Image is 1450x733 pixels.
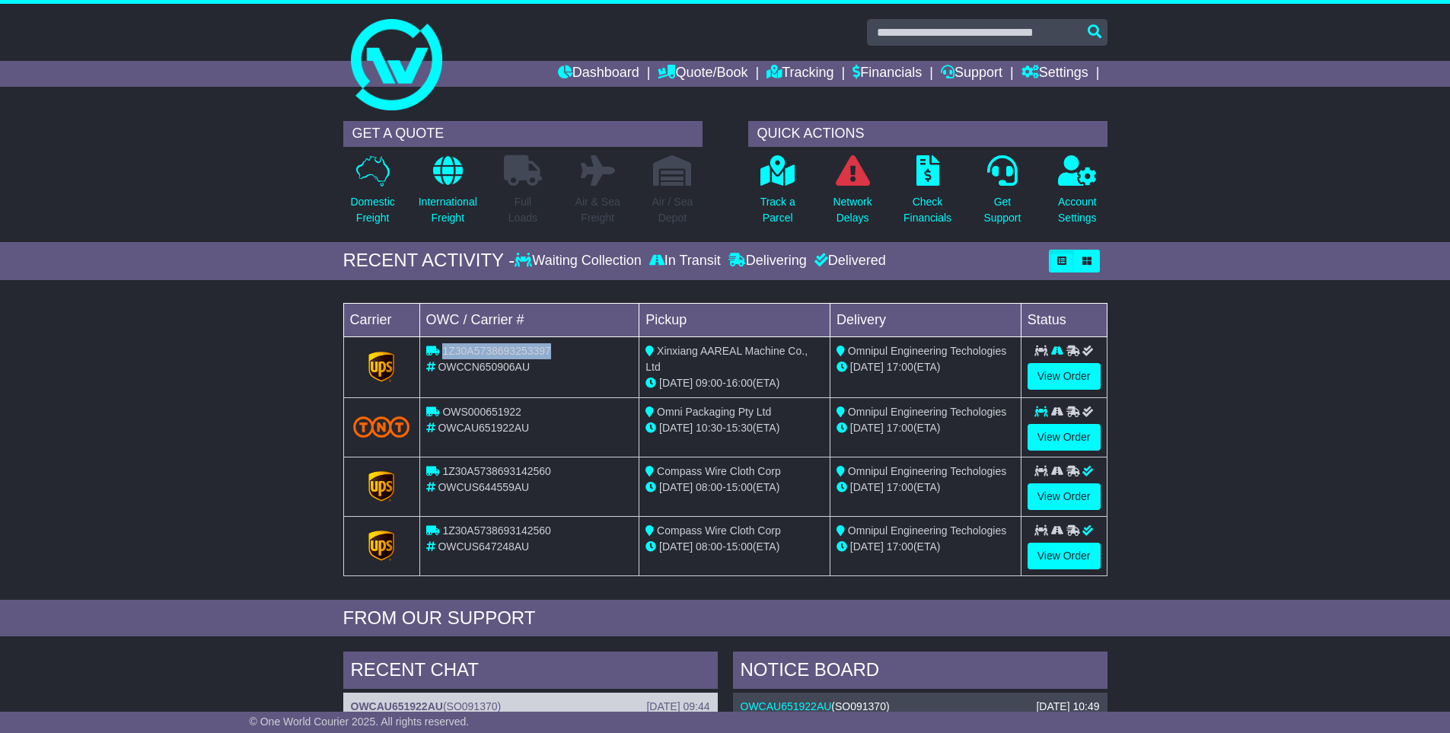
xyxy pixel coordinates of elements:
td: Carrier [343,303,419,336]
span: Omni Packaging Pty Ltd [657,406,771,418]
a: NetworkDelays [832,155,872,234]
div: RECENT CHAT [343,652,718,693]
span: [DATE] [659,377,693,389]
p: Air & Sea Freight [575,194,620,226]
span: [DATE] [850,481,884,493]
span: OWCUS647248AU [438,540,529,553]
div: Waiting Collection [515,253,645,269]
p: Check Financials [903,194,951,226]
img: TNT_Domestic.png [353,416,410,437]
a: View Order [1028,483,1101,510]
span: Omnipul Engineering Techologies [848,345,1006,357]
a: Support [941,61,1002,87]
span: 15:30 [726,422,753,434]
span: 09:00 [696,377,722,389]
span: © One World Courier 2025. All rights reserved. [250,715,470,728]
p: Domestic Freight [350,194,394,226]
span: Xinxiang AAREAL Machine Co., Ltd [645,345,808,373]
a: AccountSettings [1057,155,1098,234]
span: OWCUS644559AU [438,481,529,493]
span: 1Z30A5738693253397 [442,345,550,357]
div: RECENT ACTIVITY - [343,250,515,272]
span: [DATE] [659,540,693,553]
img: GetCarrierServiceLogo [368,352,394,382]
div: Delivering [725,253,811,269]
a: Financials [852,61,922,87]
td: OWC / Carrier # [419,303,639,336]
span: [DATE] [659,422,693,434]
div: (ETA) [837,480,1015,496]
span: 17:00 [887,481,913,493]
span: 16:00 [726,377,753,389]
p: International Freight [419,194,477,226]
p: Network Delays [833,194,872,226]
div: ( ) [741,700,1100,713]
div: [DATE] 10:49 [1036,700,1099,713]
div: (ETA) [837,539,1015,555]
p: Full Loads [504,194,542,226]
div: NOTICE BOARD [733,652,1107,693]
div: ( ) [351,700,710,713]
a: View Order [1028,543,1101,569]
a: Track aParcel [760,155,796,234]
span: SO091370 [447,700,498,712]
a: Quote/Book [658,61,747,87]
a: CheckFinancials [903,155,952,234]
a: DomesticFreight [349,155,395,234]
a: Dashboard [558,61,639,87]
a: Settings [1021,61,1088,87]
td: Status [1021,303,1107,336]
span: OWCAU651922AU [438,422,529,434]
div: (ETA) [837,359,1015,375]
span: [DATE] [850,361,884,373]
div: - (ETA) [645,420,824,436]
span: OWS000651922 [442,406,521,418]
div: FROM OUR SUPPORT [343,607,1107,629]
a: View Order [1028,363,1101,390]
span: Omnipul Engineering Techologies [848,465,1006,477]
span: [DATE] [659,481,693,493]
div: - (ETA) [645,480,824,496]
span: [DATE] [850,422,884,434]
p: Get Support [983,194,1021,226]
span: OWCCN650906AU [438,361,530,373]
a: Tracking [766,61,833,87]
p: Account Settings [1058,194,1097,226]
span: 08:00 [696,540,722,553]
div: - (ETA) [645,375,824,391]
div: In Transit [645,253,725,269]
span: SO091370 [835,700,886,712]
img: GetCarrierServiceLogo [368,531,394,561]
p: Track a Parcel [760,194,795,226]
span: 15:00 [726,540,753,553]
div: - (ETA) [645,539,824,555]
td: Delivery [830,303,1021,336]
span: Compass Wire Cloth Corp [657,524,781,537]
div: Delivered [811,253,886,269]
img: GetCarrierServiceLogo [368,471,394,502]
a: OWCAU651922AU [741,700,832,712]
div: QUICK ACTIONS [748,121,1107,147]
td: Pickup [639,303,830,336]
span: Compass Wire Cloth Corp [657,465,781,477]
p: Air / Sea Depot [652,194,693,226]
span: 17:00 [887,540,913,553]
a: GetSupport [983,155,1021,234]
span: [DATE] [850,540,884,553]
span: 17:00 [887,361,913,373]
span: 10:30 [696,422,722,434]
a: OWCAU651922AU [351,700,443,712]
span: 15:00 [726,481,753,493]
div: GET A QUOTE [343,121,703,147]
div: (ETA) [837,420,1015,436]
span: 17:00 [887,422,913,434]
span: Omnipul Engineering Techologies [848,406,1006,418]
span: 1Z30A5738693142560 [442,465,550,477]
span: 1Z30A5738693142560 [442,524,550,537]
span: 08:00 [696,481,722,493]
a: View Order [1028,424,1101,451]
a: InternationalFreight [418,155,478,234]
span: Omnipul Engineering Techologies [848,524,1006,537]
div: [DATE] 09:44 [646,700,709,713]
